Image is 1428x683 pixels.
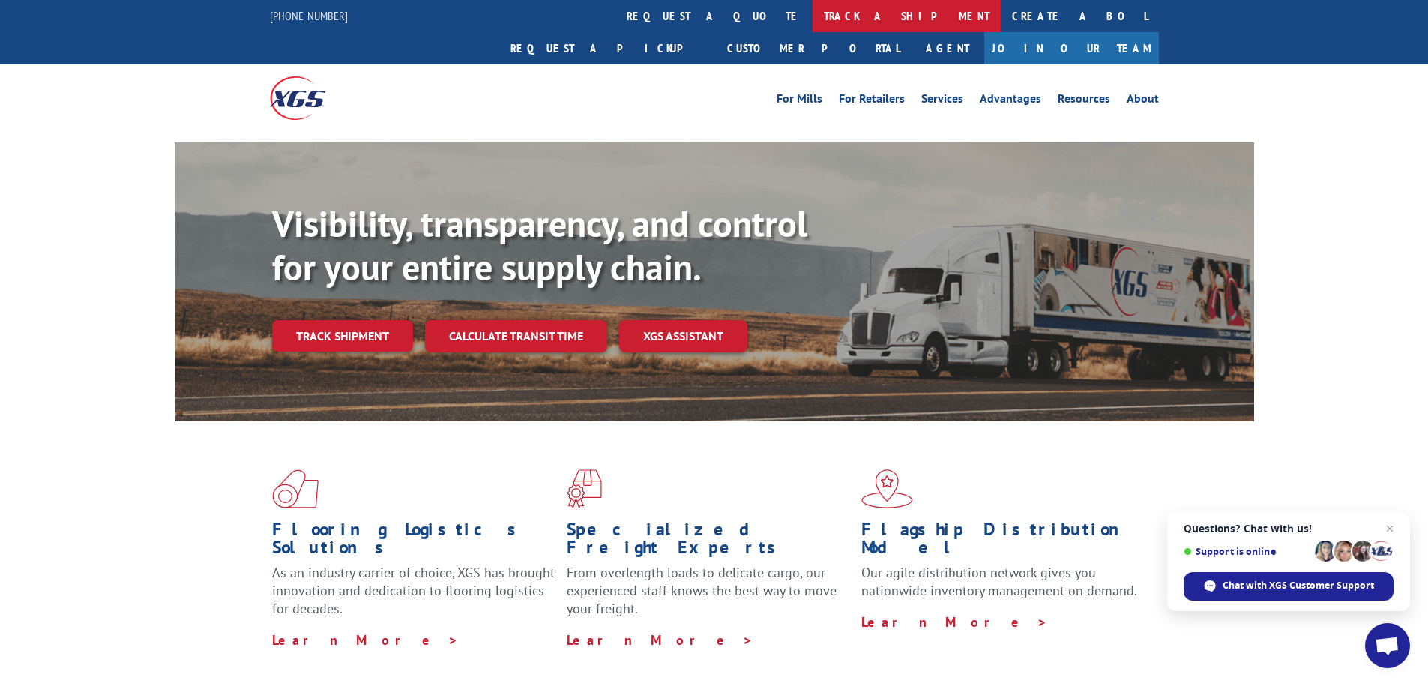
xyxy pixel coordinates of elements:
[567,520,850,564] h1: Specialized Freight Experts
[272,320,413,352] a: Track shipment
[425,320,607,352] a: Calculate transit time
[984,32,1159,64] a: Join Our Team
[1184,546,1310,557] span: Support is online
[1184,523,1394,535] span: Questions? Chat with us!
[839,93,905,109] a: For Retailers
[861,564,1137,599] span: Our agile distribution network gives you nationwide inventory management on demand.
[921,93,963,109] a: Services
[1058,93,1110,109] a: Resources
[499,32,716,64] a: Request a pickup
[980,93,1041,109] a: Advantages
[567,564,850,631] p: From overlength loads to delicate cargo, our experienced staff knows the best way to move your fr...
[861,613,1048,631] a: Learn More >
[716,32,911,64] a: Customer Portal
[861,469,913,508] img: xgs-icon-flagship-distribution-model-red
[1365,623,1410,668] div: Open chat
[272,631,459,649] a: Learn More >
[567,631,753,649] a: Learn More >
[1184,572,1394,601] div: Chat with XGS Customer Support
[861,520,1145,564] h1: Flagship Distribution Model
[272,200,807,290] b: Visibility, transparency, and control for your entire supply chain.
[911,32,984,64] a: Agent
[272,564,555,617] span: As an industry carrier of choice, XGS has brought innovation and dedication to flooring logistics...
[777,93,822,109] a: For Mills
[1223,579,1374,592] span: Chat with XGS Customer Support
[272,469,319,508] img: xgs-icon-total-supply-chain-intelligence-red
[1381,520,1399,538] span: Close chat
[619,320,747,352] a: XGS ASSISTANT
[1127,93,1159,109] a: About
[270,8,348,23] a: [PHONE_NUMBER]
[567,469,602,508] img: xgs-icon-focused-on-flooring-red
[272,520,555,564] h1: Flooring Logistics Solutions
